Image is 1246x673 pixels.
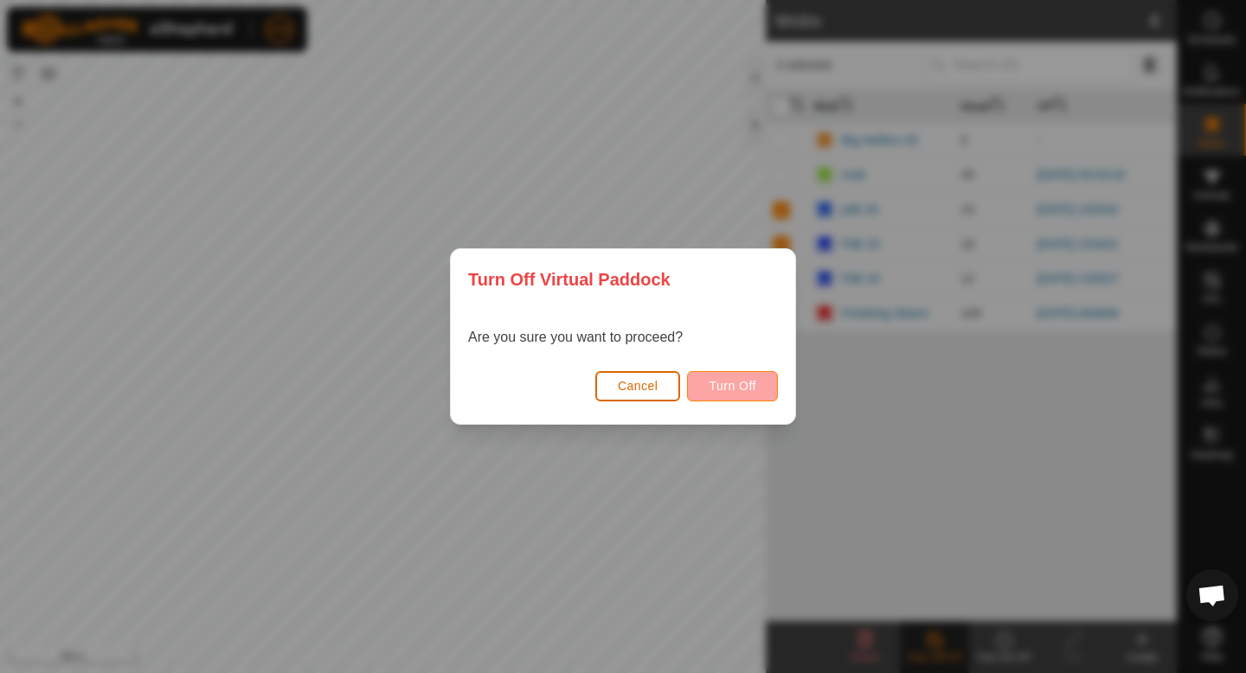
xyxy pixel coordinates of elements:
span: Turn Off Virtual Paddock [468,266,671,292]
button: Turn Off [687,371,778,401]
span: Cancel [618,379,658,393]
button: Cancel [595,371,681,401]
p: Are you sure you want to proceed? [468,327,683,348]
div: Open chat [1186,569,1238,621]
span: Turn Off [709,379,756,393]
